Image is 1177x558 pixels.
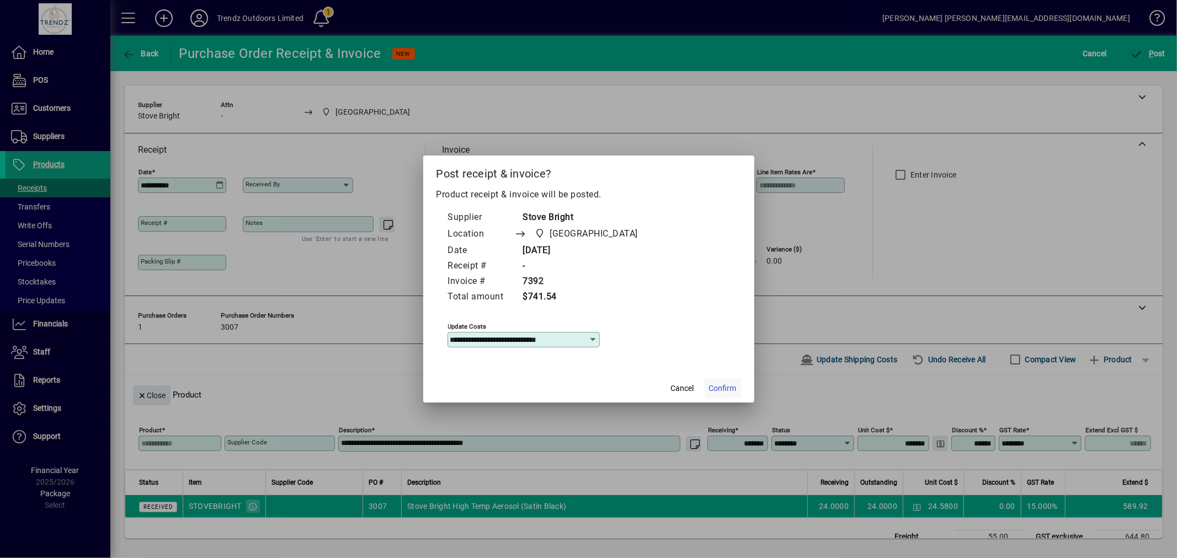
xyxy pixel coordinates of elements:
td: [DATE] [515,243,659,259]
h2: Post receipt & invoice? [423,155,754,187]
p: Product receipt & invoice will be posted. [436,188,741,201]
span: Cancel [671,383,694,394]
button: Confirm [705,378,741,398]
button: Cancel [665,378,700,398]
td: 7392 [515,274,659,289]
mat-label: Update costs [448,323,487,330]
td: $741.54 [515,289,659,305]
span: [GEOGRAPHIC_DATA] [550,227,638,240]
td: - [515,259,659,274]
td: Location [448,226,515,243]
td: Stove Bright [515,210,659,226]
td: Date [448,243,515,259]
td: Supplier [448,210,515,226]
td: Receipt # [448,259,515,274]
span: Confirm [709,383,737,394]
span: New Plymouth [532,226,643,242]
td: Invoice # [448,274,515,289]
td: Total amount [448,289,515,305]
